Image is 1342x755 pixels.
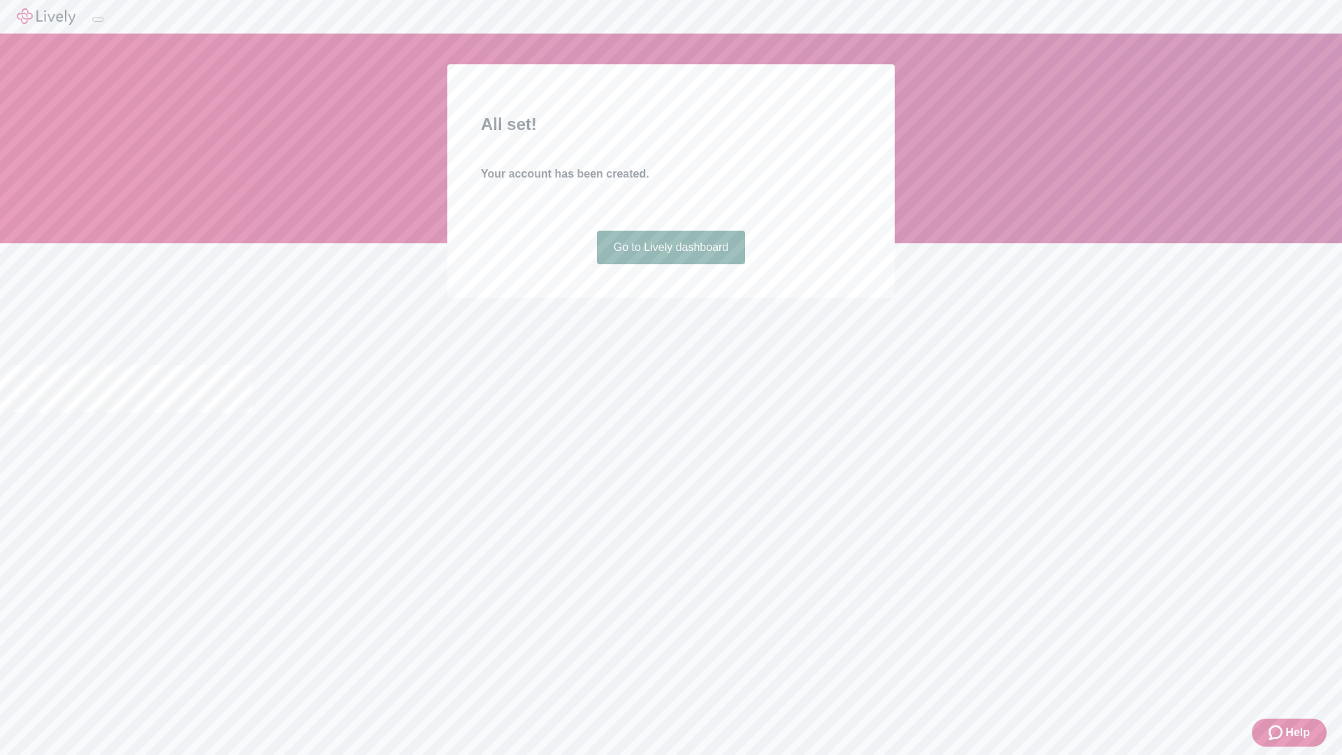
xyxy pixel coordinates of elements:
[481,112,861,137] h2: All set!
[481,166,861,182] h4: Your account has been created.
[1285,724,1310,741] span: Help
[1269,724,1285,741] svg: Zendesk support icon
[17,8,75,25] img: Lively
[92,17,103,22] button: Log out
[1252,719,1327,747] button: Zendesk support iconHelp
[597,231,746,264] a: Go to Lively dashboard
